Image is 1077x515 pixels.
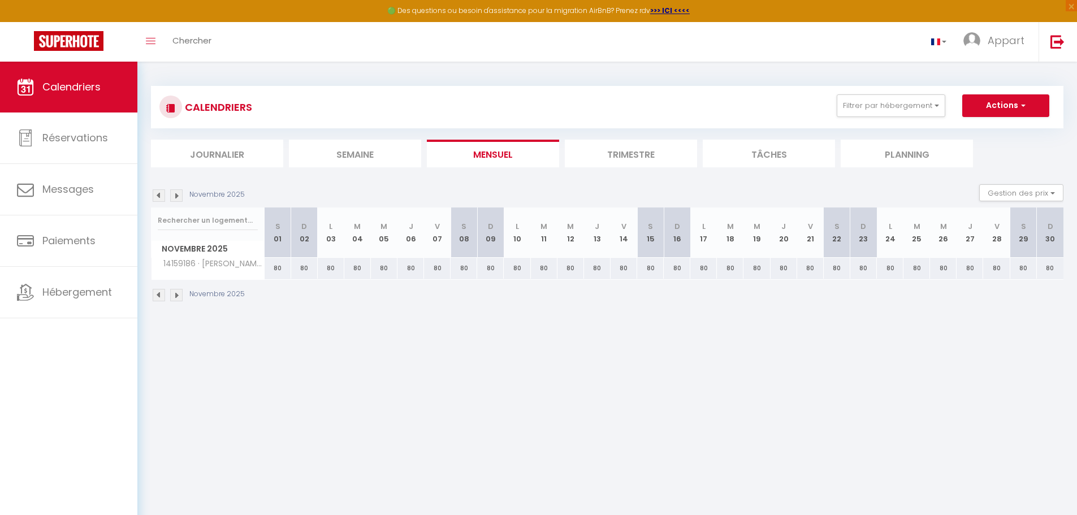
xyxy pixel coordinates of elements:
[504,207,530,258] th: 10
[1048,221,1053,232] abbr: D
[717,207,743,258] th: 18
[1010,207,1037,258] th: 29
[1010,258,1037,279] div: 80
[34,31,103,51] img: Super Booking
[424,207,451,258] th: 07
[968,221,972,232] abbr: J
[1050,34,1065,49] img: logout
[329,221,332,232] abbr: L
[152,241,264,257] span: Novembre 2025
[540,221,547,232] abbr: M
[565,140,697,167] li: Trimestre
[461,221,466,232] abbr: S
[584,258,611,279] div: 80
[674,221,680,232] abbr: D
[824,258,850,279] div: 80
[318,207,344,258] th: 03
[797,258,824,279] div: 80
[650,6,690,15] a: >>> ICI <<<<
[637,207,664,258] th: 15
[914,221,920,232] abbr: M
[409,221,413,232] abbr: J
[727,221,734,232] abbr: M
[743,207,770,258] th: 19
[957,258,983,279] div: 80
[850,207,877,258] th: 23
[380,221,387,232] abbr: M
[584,207,611,258] th: 13
[979,184,1063,201] button: Gestion des prix
[957,207,983,258] th: 27
[189,289,245,300] p: Novembre 2025
[637,258,664,279] div: 80
[983,258,1010,279] div: 80
[903,207,930,258] th: 25
[595,221,599,232] abbr: J
[397,207,424,258] th: 06
[889,221,892,232] abbr: L
[743,258,770,279] div: 80
[291,258,318,279] div: 80
[291,207,318,258] th: 02
[611,258,637,279] div: 80
[153,258,266,270] span: 14159186 · [PERSON_NAME]
[557,258,584,279] div: 80
[318,258,344,279] div: 80
[983,207,1010,258] th: 28
[151,140,283,167] li: Journalier
[690,258,717,279] div: 80
[717,258,743,279] div: 80
[289,140,421,167] li: Semaine
[940,221,947,232] abbr: M
[451,258,477,279] div: 80
[265,207,291,258] th: 01
[837,94,945,117] button: Filtrer par hébergement
[834,221,840,232] abbr: S
[994,221,1000,232] abbr: V
[557,207,584,258] th: 12
[771,258,797,279] div: 80
[451,207,477,258] th: 08
[860,221,866,232] abbr: D
[488,221,494,232] abbr: D
[754,221,760,232] abbr: M
[42,233,96,248] span: Paiements
[930,207,957,258] th: 26
[477,258,504,279] div: 80
[621,221,626,232] abbr: V
[531,207,557,258] th: 11
[172,34,211,46] span: Chercher
[850,258,877,279] div: 80
[988,33,1024,47] span: Appart
[301,221,307,232] abbr: D
[808,221,813,232] abbr: V
[42,80,101,94] span: Calendriers
[1037,258,1063,279] div: 80
[354,221,361,232] abbr: M
[955,22,1039,62] a: ... Appart
[797,207,824,258] th: 21
[477,207,504,258] th: 09
[504,258,530,279] div: 80
[877,258,903,279] div: 80
[371,207,397,258] th: 05
[265,258,291,279] div: 80
[164,22,220,62] a: Chercher
[1021,221,1026,232] abbr: S
[189,189,245,200] p: Novembre 2025
[435,221,440,232] abbr: V
[531,258,557,279] div: 80
[962,94,1049,117] button: Actions
[344,258,371,279] div: 80
[841,140,973,167] li: Planning
[664,207,690,258] th: 16
[427,140,559,167] li: Mensuel
[664,258,690,279] div: 80
[690,207,717,258] th: 17
[877,207,903,258] th: 24
[42,182,94,196] span: Messages
[771,207,797,258] th: 20
[567,221,574,232] abbr: M
[963,32,980,49] img: ...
